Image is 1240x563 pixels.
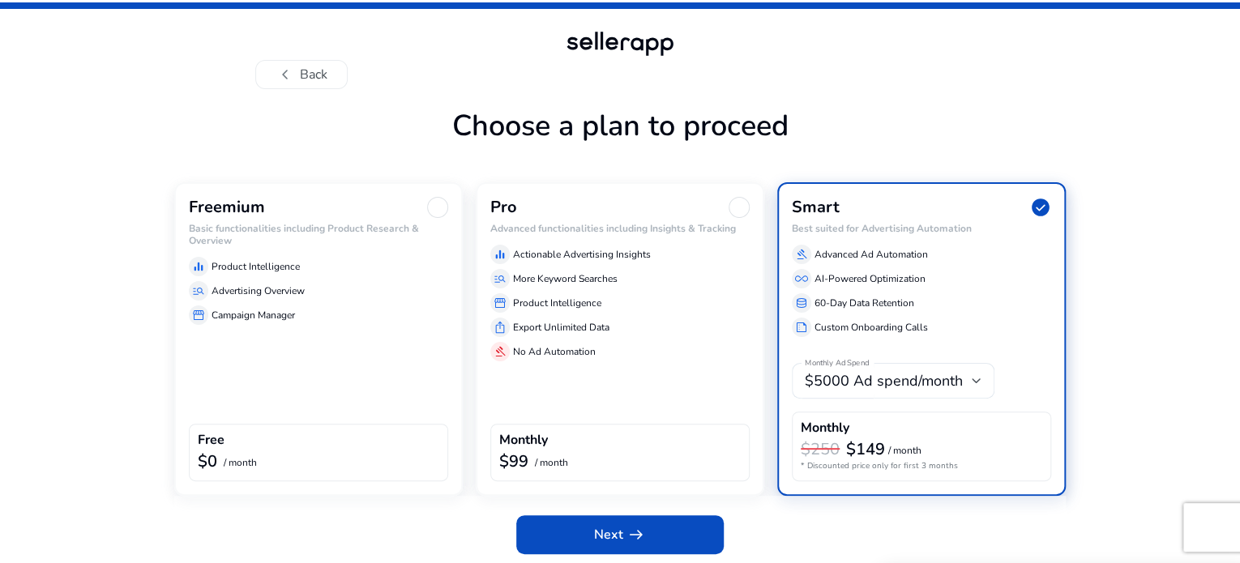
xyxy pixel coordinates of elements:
span: $5000 Ad spend/month [805,371,963,390]
span: check_circle [1030,197,1051,218]
h1: Choose a plan to proceed [174,109,1066,182]
span: gavel [795,248,808,261]
mat-label: Monthly Ad Spend [805,358,869,369]
span: manage_search [192,284,205,297]
p: * Discounted price only for first 3 months [801,460,1042,472]
h6: Best suited for Advertising Automation [792,223,1051,234]
h4: Monthly [801,420,849,436]
span: storefront [192,309,205,322]
p: Product Intelligence [212,259,300,274]
p: Campaign Manager [212,308,295,322]
p: More Keyword Searches [513,271,618,286]
span: gavel [494,345,507,358]
h6: Basic functionalities including Product Research & Overview [189,223,448,246]
p: Product Intelligence [513,296,601,310]
p: / month [535,458,568,468]
p: Actionable Advertising Insights [513,247,651,262]
span: ios_share [494,321,507,334]
span: database [795,296,808,309]
h3: Pro [490,198,517,217]
h3: Freemium [189,198,265,217]
p: / month [888,446,921,456]
p: / month [224,458,257,468]
p: 60-Day Data Retention [815,296,914,310]
span: storefront [494,296,507,309]
h4: Monthly [499,433,548,448]
h3: Smart [792,198,840,217]
span: Next [594,525,646,544]
b: $0 [198,450,217,472]
span: all_inclusive [795,272,808,285]
p: Advertising Overview [212,284,305,298]
span: manage_search [494,272,507,285]
span: summarize [795,321,808,334]
span: arrow_right_alt [626,525,646,544]
span: chevron_left [276,65,295,84]
p: Custom Onboarding Calls [815,320,928,335]
button: Nextarrow_right_alt [516,515,724,554]
h4: Free [198,433,224,448]
p: No Ad Automation [513,344,596,359]
p: Advanced Ad Automation [815,247,928,262]
p: Export Unlimited Data [513,320,609,335]
h3: $250 [801,440,840,459]
span: equalizer [494,248,507,261]
p: AI-Powered Optimization [815,271,926,286]
h6: Advanced functionalities including Insights & Tracking [490,223,750,234]
b: $99 [499,450,528,472]
button: chevron_leftBack [255,60,348,89]
span: equalizer [192,260,205,273]
b: $149 [846,438,885,460]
